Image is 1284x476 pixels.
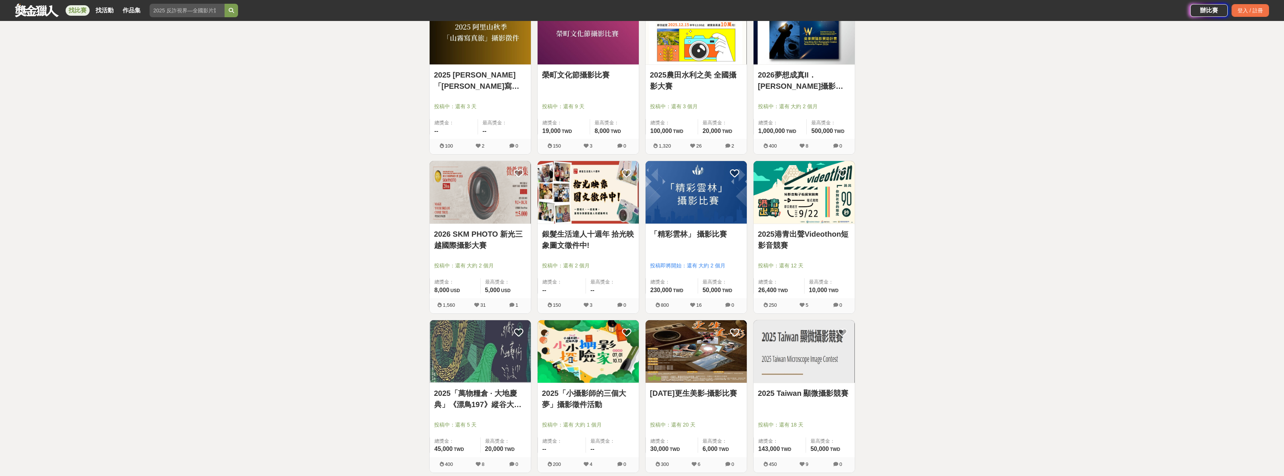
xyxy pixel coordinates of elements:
img: Cover Image [754,2,855,65]
span: 最高獎金： [590,437,634,445]
span: 250 [769,302,777,308]
a: 2025「小攝影師的三個大夢」攝影徵件活動 [542,388,634,410]
span: 總獎金： [758,278,800,286]
span: 0 [515,461,518,467]
span: 230,000 [650,287,672,293]
input: 2025 反詐視界—全國影片競賽 [150,4,225,17]
span: 投稿中：還有 9 天 [542,103,634,110]
span: 0 [515,143,518,149]
span: 5 [806,302,808,308]
span: 450 [769,461,777,467]
span: 26,400 [758,287,777,293]
a: 2025 Taiwan 顯微攝影競賽 [758,388,850,399]
span: -- [590,287,595,293]
span: -- [542,446,547,452]
span: 0 [623,302,626,308]
span: 300 [661,461,669,467]
span: 總獎金： [650,119,693,127]
span: 投稿中：還有 20 天 [650,421,742,429]
a: 辦比賽 [1190,4,1228,17]
span: -- [542,287,547,293]
span: 1,000,000 [758,128,785,134]
span: 500,000 [811,128,833,134]
a: 找比賽 [66,5,90,16]
span: 總獎金： [650,278,693,286]
span: 10,000 [809,287,827,293]
img: Cover Image [538,161,639,224]
span: TWD [504,447,514,452]
img: Cover Image [646,161,747,224]
span: 0 [839,461,842,467]
a: 2025農田水利之美 全國攝影大賽 [650,69,742,92]
span: 最高獎金： [595,119,634,127]
span: 投稿中：還有 2 個月 [542,262,634,270]
span: 150 [553,302,561,308]
span: USD [501,288,511,293]
span: 400 [445,461,453,467]
span: 最高獎金： [482,119,526,127]
span: 400 [769,143,777,149]
span: 總獎金： [650,437,693,445]
a: 2026 SKM PHOTO 新光三越國際攝影大賽 [434,228,526,251]
span: 0 [731,461,734,467]
span: TWD [834,129,844,134]
span: 總獎金： [542,437,581,445]
span: TWD [670,447,680,452]
span: 最高獎金： [703,437,742,445]
img: Cover Image [430,320,531,383]
span: USD [451,288,460,293]
span: 8 [806,143,808,149]
span: TWD [830,447,840,452]
span: 投稿即將開始：還有 大約 2 個月 [650,262,742,270]
img: Cover Image [754,320,855,383]
span: 最高獎金： [703,278,742,286]
a: Cover Image [538,2,639,65]
span: TWD [722,129,732,134]
span: 最高獎金： [703,119,742,127]
a: Cover Image [646,320,747,383]
a: 銀髮生活達人十週年 拾光映象圖文徵件中! [542,228,634,251]
span: 6 [698,461,700,467]
span: 總獎金： [758,437,801,445]
span: 19,000 [542,128,561,134]
span: 最高獎金： [485,437,526,445]
span: 50,000 [811,446,829,452]
span: 20,000 [485,446,503,452]
span: 100 [445,143,453,149]
span: 5,000 [485,287,500,293]
a: 2025「萬物糧倉 · 大地慶典」《漂鳥197》縱谷大地藝術季計畫 攝影比賽 [434,388,526,410]
span: -- [434,128,439,134]
div: 登入 / 註冊 [1232,4,1269,17]
a: Cover Image [538,320,639,383]
span: TWD [673,288,683,293]
span: TWD [562,129,572,134]
span: 26 [696,143,701,149]
span: 最高獎金： [485,278,526,286]
img: Cover Image [430,2,531,65]
a: Cover Image [754,161,855,224]
span: 100,000 [650,128,672,134]
span: 投稿中：還有 5 天 [434,421,526,429]
span: 6,000 [703,446,718,452]
img: Cover Image [430,161,531,224]
span: 總獎金： [434,119,473,127]
span: 總獎金： [434,278,476,286]
span: 30,000 [650,446,669,452]
span: 45,000 [434,446,453,452]
a: 2025港青出聲Videothon短影音競賽 [758,228,850,251]
a: 榮町文化節攝影比賽 [542,69,634,81]
a: 2026夢想成真II．[PERSON_NAME]攝影贊助計畫 [758,69,850,92]
span: 1 [515,302,518,308]
span: -- [590,446,595,452]
span: TWD [722,288,732,293]
a: 找活動 [93,5,117,16]
span: 3 [590,302,592,308]
span: 4 [590,461,592,467]
span: 16 [696,302,701,308]
span: 最高獎金： [811,437,850,445]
